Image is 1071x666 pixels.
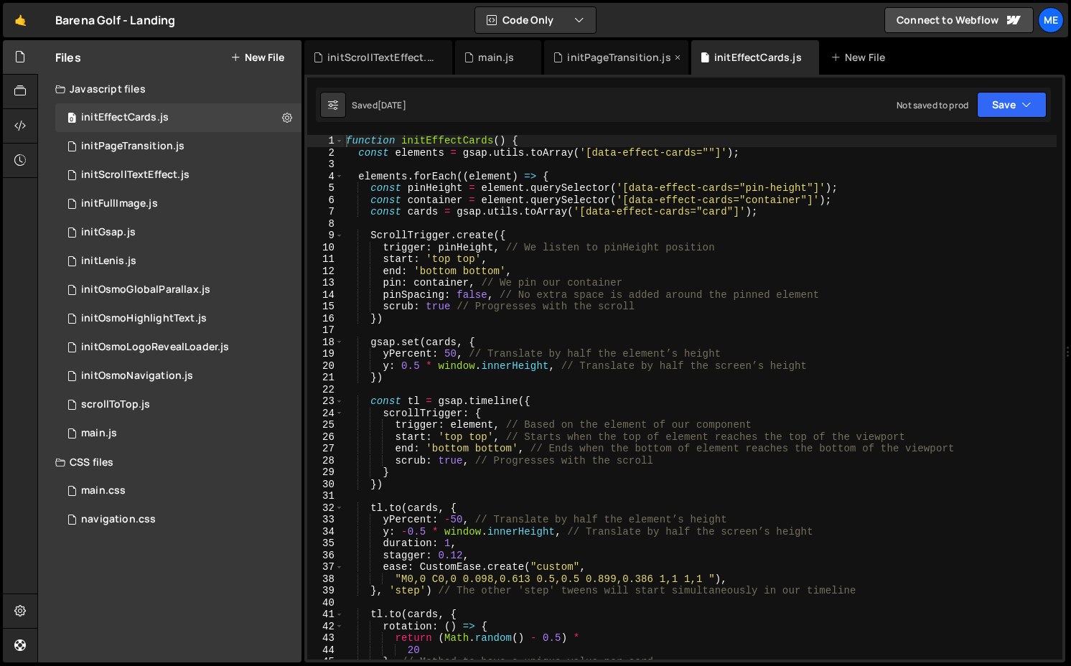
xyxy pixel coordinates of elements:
div: 27 [307,443,344,455]
div: 11 [307,253,344,266]
div: 17023/46771.js [55,218,301,247]
div: 40 [307,597,344,609]
div: 36 [307,550,344,562]
div: initOsmoHighlightText.js [81,312,207,325]
div: 7 [307,206,344,218]
div: CSS files [38,448,301,477]
div: 20 [307,360,344,372]
div: 44 [307,644,344,657]
div: 17023/46941.js [55,390,301,419]
div: main.js [81,427,117,440]
div: 34 [307,526,344,538]
div: initPageTransition.js [567,50,670,65]
div: 33 [307,514,344,526]
div: [DATE] [378,99,406,111]
button: Code Only [475,7,596,33]
div: Not saved to prod [897,99,968,111]
div: initScrollTextEffect.js [327,50,435,65]
div: 29 [307,466,344,479]
div: 22 [307,384,344,396]
div: 25 [307,419,344,431]
div: 17023/46949.js [55,276,301,304]
div: 41 [307,609,344,621]
div: scrollToTop.js [81,398,150,411]
div: 3 [307,159,344,171]
div: initOsmoLogoRevealLoader.js [81,341,229,354]
div: 32 [307,502,344,515]
div: 17023/46908.js [55,103,301,132]
button: Save [977,92,1047,118]
div: 15 [307,301,344,313]
a: 🤙 [3,3,38,37]
div: 17023/46929.js [55,189,301,218]
div: 17023/47036.js [55,161,301,189]
span: 0 [67,113,76,125]
div: 35 [307,538,344,550]
div: 31 [307,490,344,502]
div: main.js [478,50,514,65]
div: 10 [307,242,344,254]
button: New File [230,52,284,63]
div: 2 [307,147,344,159]
div: 1 [307,135,344,147]
div: initOsmoGlobalParallax.js [81,283,210,296]
div: initPageTransition.js [81,140,184,153]
div: 14 [307,289,344,301]
div: 38 [307,573,344,586]
div: initScrollTextEffect.js [81,169,190,182]
div: initEffectCards.js [714,50,802,65]
div: 17023/47017.js [55,333,301,362]
div: Barena Golf - Landing [55,11,175,29]
div: 17023/47044.js [55,132,301,161]
div: 24 [307,408,344,420]
div: 6 [307,194,344,207]
div: 17023/46770.js [55,247,301,276]
div: 37 [307,561,344,573]
div: 17023/46768.js [55,362,301,390]
div: 19 [307,348,344,360]
a: Connect to Webflow [884,7,1034,33]
div: 17023/46759.css [55,505,301,534]
div: 12 [307,266,344,278]
div: navigation.css [81,513,156,526]
div: initFullImage.js [81,197,158,210]
div: initGsap.js [81,226,136,239]
div: 5 [307,182,344,194]
div: 13 [307,277,344,289]
div: 17023/46760.css [55,477,301,505]
div: 18 [307,337,344,349]
div: 17023/46872.js [55,304,301,333]
div: initLenis.js [81,255,136,268]
div: 17023/46769.js [55,419,301,448]
a: Me [1038,7,1064,33]
div: 28 [307,455,344,467]
div: Saved [352,99,406,111]
div: initOsmoNavigation.js [81,370,193,383]
div: 39 [307,585,344,597]
div: 42 [307,621,344,633]
div: Javascript files [38,75,301,103]
div: 26 [307,431,344,444]
div: 23 [307,395,344,408]
div: 16 [307,313,344,325]
div: 21 [307,372,344,384]
h2: Files [55,50,81,65]
div: 4 [307,171,344,183]
div: initEffectCards.js [81,111,169,124]
div: 43 [307,632,344,644]
div: 30 [307,479,344,491]
div: New File [831,50,891,65]
div: 8 [307,218,344,230]
div: 9 [307,230,344,242]
div: 17 [307,324,344,337]
div: main.css [81,484,126,497]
